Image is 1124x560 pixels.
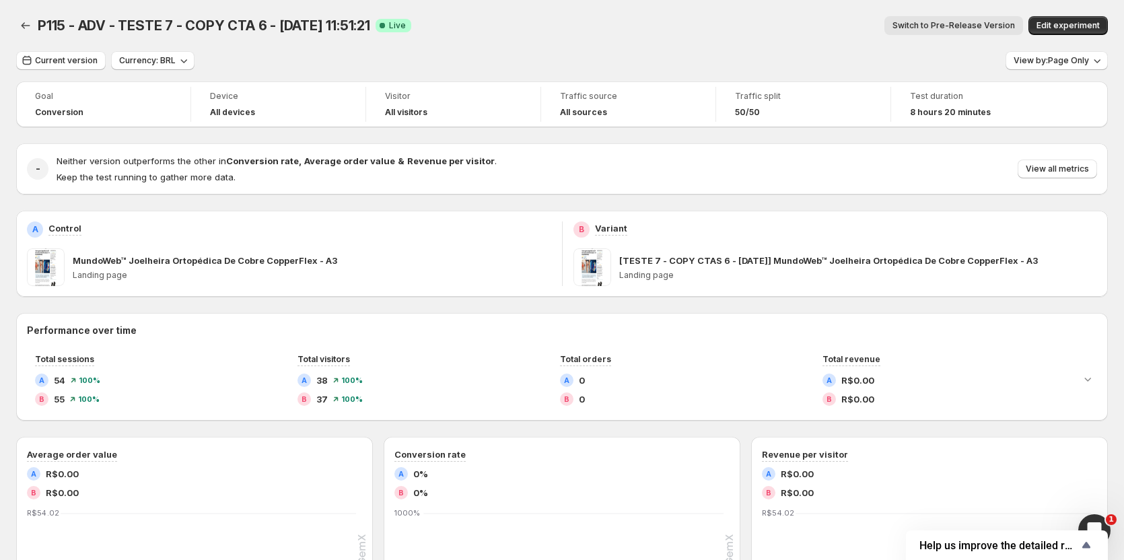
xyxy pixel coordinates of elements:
span: Goal [35,91,172,102]
h2: B [564,395,569,403]
h4: All visitors [385,107,427,118]
text: 1000% [394,508,420,518]
button: Current version [16,51,106,70]
span: 100 % [78,395,100,403]
h2: B [31,489,36,497]
h2: B [827,395,832,403]
span: 100 % [341,376,363,384]
span: View all metrics [1026,164,1089,174]
iframe: Intercom live chat [1078,514,1111,547]
span: Live [389,20,406,31]
span: Total visitors [297,354,350,364]
h4: All devices [210,107,255,118]
span: 100 % [341,395,363,403]
a: Test duration8 hours 20 minutes [910,90,1047,119]
span: 0% [413,486,428,499]
span: R$0.00 [841,374,874,387]
span: Switch to Pre-Release Version [892,20,1015,31]
h4: All sources [560,107,607,118]
a: Traffic split50/50 [735,90,872,119]
span: Visitor [385,91,522,102]
span: 8 hours 20 minutes [910,107,991,118]
span: R$0.00 [781,467,814,481]
button: Currency: BRL [111,51,195,70]
h3: Average order value [27,448,117,461]
h2: B [579,224,584,235]
h2: A [31,470,36,478]
span: Test duration [910,91,1047,102]
p: Control [48,221,81,235]
h2: A [39,376,44,384]
h2: - [36,162,40,176]
span: 100 % [79,376,100,384]
span: 1 [1106,514,1117,525]
button: Back [16,16,35,35]
span: Total revenue [822,354,880,364]
strong: Average order value [304,155,395,166]
a: DeviceAll devices [210,90,347,119]
h2: B [302,395,307,403]
text: R$54.02 [27,508,59,518]
button: Show survey - Help us improve the detailed report for A/B campaigns [919,537,1094,553]
p: MundoWeb™ Joelheira Ortopédica De Cobre CopperFlex - A3 [73,254,337,267]
h2: A [302,376,307,384]
a: VisitorAll visitors [385,90,522,119]
span: Device [210,91,347,102]
span: Traffic split [735,91,872,102]
img: [TESTE 7 - COPY CTAS 6 - 19/08/25] MundoWeb™ Joelheira Ortopédica De Cobre CopperFlex - A3 [573,248,611,286]
h2: A [827,376,832,384]
p: Variant [595,221,627,235]
span: Total sessions [35,354,94,364]
span: 0 [579,374,585,387]
span: 0 [579,392,585,406]
span: Current version [35,55,98,66]
span: P115 - ADV - TESTE 7 - COPY CTA 6 - [DATE] 11:51:21 [38,17,370,34]
h3: Revenue per visitor [762,448,848,461]
p: Landing page [619,270,1098,281]
a: Traffic sourceAll sources [560,90,697,119]
h3: Conversion rate [394,448,466,461]
span: Conversion [35,107,83,118]
span: Total orders [560,354,611,364]
strong: Conversion rate [226,155,299,166]
h2: B [766,489,771,497]
p: [TESTE 7 - COPY CTAS 6 - [DATE]] MundoWeb™ Joelheira Ortopédica De Cobre CopperFlex - A3 [619,254,1038,267]
button: View by:Page Only [1006,51,1108,70]
span: 50/50 [735,107,760,118]
h2: B [39,395,44,403]
h2: A [32,224,38,235]
h2: A [398,470,404,478]
span: 0% [413,467,428,481]
span: Edit experiment [1037,20,1100,31]
h2: A [766,470,771,478]
h2: Performance over time [27,324,1097,337]
span: Help us improve the detailed report for A/B campaigns [919,539,1078,552]
button: Switch to Pre-Release Version [884,16,1023,35]
span: 54 [54,374,65,387]
text: R$54.02 [762,508,794,518]
span: 38 [316,374,328,387]
strong: , [299,155,302,166]
span: Neither version outperforms the other in . [57,155,497,166]
a: GoalConversion [35,90,172,119]
span: 37 [316,392,328,406]
span: Traffic source [560,91,697,102]
span: R$0.00 [781,486,814,499]
span: Currency: BRL [119,55,176,66]
span: 55 [54,392,65,406]
span: Keep the test running to gather more data. [57,172,236,182]
p: Landing page [73,270,551,281]
h2: B [398,489,404,497]
span: R$0.00 [841,392,874,406]
strong: & [398,155,405,166]
span: View by: Page Only [1014,55,1089,66]
h2: A [564,376,569,384]
span: R$0.00 [46,486,79,499]
img: MundoWeb™ Joelheira Ortopédica De Cobre CopperFlex - A3 [27,248,65,286]
button: Expand chart [1078,370,1097,388]
button: Edit experiment [1028,16,1108,35]
button: View all metrics [1018,160,1097,178]
strong: Revenue per visitor [407,155,495,166]
span: R$0.00 [46,467,79,481]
